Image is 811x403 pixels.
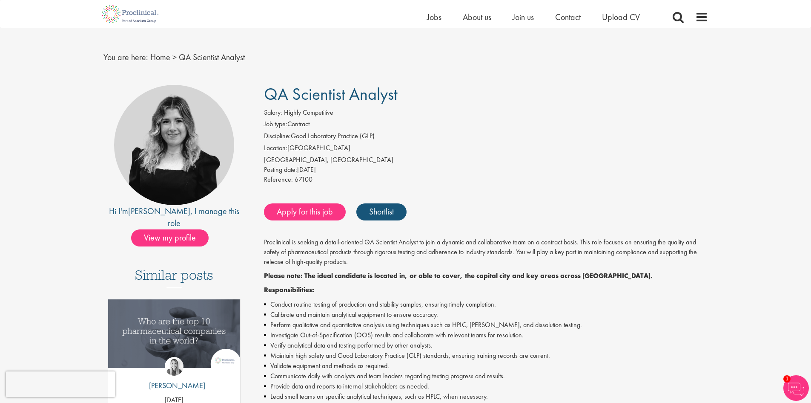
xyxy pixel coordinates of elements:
img: Chatbot [783,375,809,401]
li: Maintain high safety and Good Laboratory Practice (GLP) standards, ensuring training records are ... [264,351,708,361]
p: Proclinical is seeking a detail-oriented QA Scientist Analyst to join a dynamic and collaborative... [264,238,708,267]
span: 67100 [295,175,312,184]
li: Verify analytical data and testing performed by other analysts. [264,340,708,351]
a: Jobs [427,12,441,23]
label: Salary: [264,108,282,118]
li: [GEOGRAPHIC_DATA] [264,143,708,155]
strong: Please note: The ideal candidate is located in, or able to cover, the capital city and key areas ... [264,271,653,280]
img: Hannah Burke [165,357,183,376]
li: Communicate daily with analysts and team leaders regarding testing progress and results. [264,371,708,381]
a: Join us [513,12,534,23]
a: Upload CV [602,12,640,23]
a: About us [463,12,491,23]
a: [PERSON_NAME] [128,206,190,217]
span: View my profile [131,229,209,246]
span: Highly Competitive [284,108,333,117]
span: Posting date: [264,165,297,174]
label: Location: [264,143,287,153]
a: Apply for this job [264,203,346,220]
p: [PERSON_NAME] [143,380,205,391]
label: Discipline: [264,131,291,141]
span: QA Scientist Analyst [179,52,245,63]
label: Job type: [264,119,287,129]
a: Shortlist [356,203,407,220]
span: QA Scientist Analyst [264,83,398,105]
iframe: reCAPTCHA [6,371,115,397]
li: Conduct routine testing of production and stability samples, ensuring timely completion. [264,299,708,310]
img: Top 10 pharmaceutical companies in the world 2025 [108,299,241,368]
span: You are here: [103,52,148,63]
a: Hannah Burke [PERSON_NAME] [143,357,205,395]
li: Validate equipment and methods as required. [264,361,708,371]
a: breadcrumb link [150,52,170,63]
a: Link to a post [108,299,241,375]
li: Provide data and reports to internal stakeholders as needed. [264,381,708,391]
li: Good Laboratory Practice (GLP) [264,131,708,143]
li: Contract [264,119,708,131]
span: 1 [783,375,791,383]
a: Contact [555,12,581,23]
li: Lead small teams on specific analytical techniques, such as HPLC, when necessary. [264,391,708,402]
h3: Similar posts [135,268,213,288]
img: imeage of recruiter Molly Colclough [114,85,234,205]
div: [GEOGRAPHIC_DATA], [GEOGRAPHIC_DATA] [264,155,708,165]
li: Calibrate and maintain analytical equipment to ensure accuracy. [264,310,708,320]
label: Reference: [264,175,293,185]
div: Hi I'm , I manage this role [103,205,245,229]
a: View my profile [131,231,217,242]
li: Perform qualitative and quantitative analysis using techniques such as HPLC, [PERSON_NAME], and d... [264,320,708,330]
li: Investigate Out-of-Specification (OOS) results and collaborate with relevant teams for resolution. [264,330,708,340]
div: [DATE] [264,165,708,175]
strong: Responsibilities: [264,285,314,294]
span: > [172,52,177,63]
